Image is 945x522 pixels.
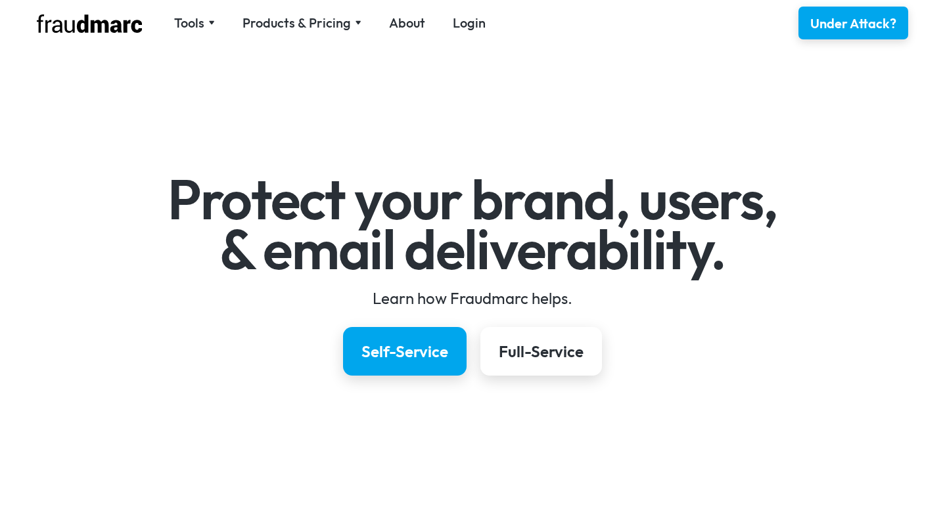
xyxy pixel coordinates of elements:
a: Login [453,14,486,32]
div: Under Attack? [810,14,896,33]
a: Under Attack? [798,7,908,39]
div: Tools [174,14,204,32]
div: Products & Pricing [242,14,361,32]
div: Self-Service [361,341,448,362]
div: Tools [174,14,215,32]
a: Full-Service [480,327,602,376]
div: Learn how Fraudmarc helps. [91,288,854,309]
a: Self-Service [343,327,467,376]
div: Products & Pricing [242,14,351,32]
div: Full-Service [499,341,584,362]
a: About [389,14,425,32]
h1: Protect your brand, users, & email deliverability. [91,175,854,274]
